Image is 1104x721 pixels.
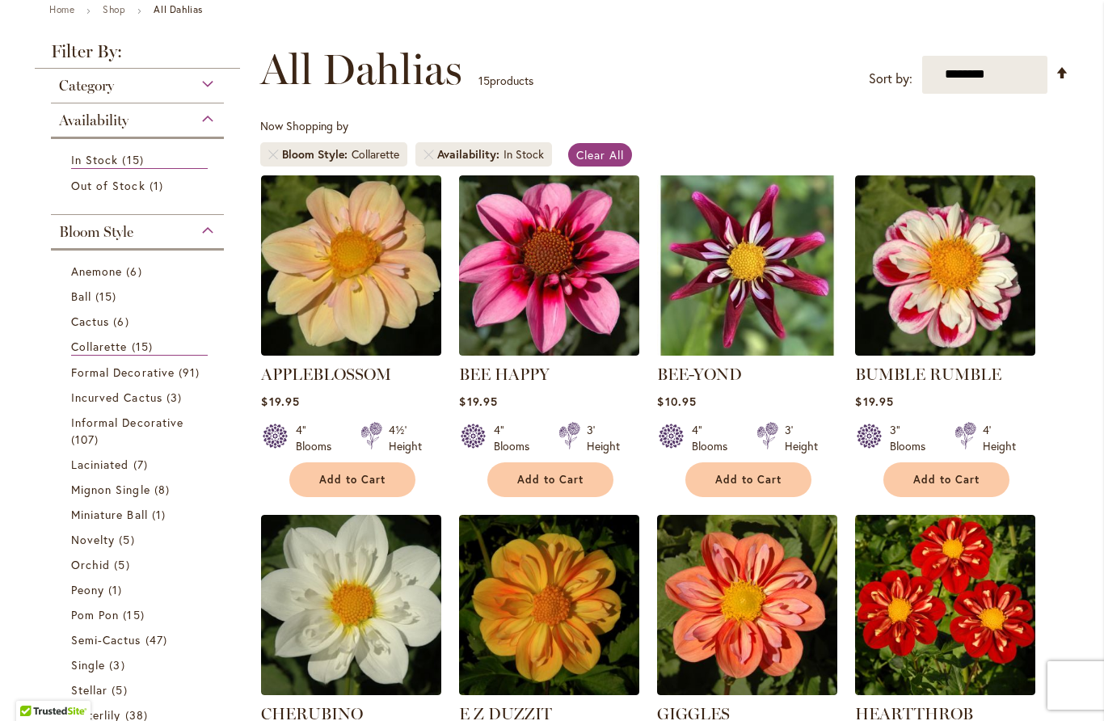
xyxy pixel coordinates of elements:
span: 15 [478,73,490,88]
span: Bloom Style [59,223,133,241]
a: Single 3 [71,656,208,673]
span: 3 [166,389,186,406]
span: Out of Stock [71,178,145,193]
p: products [478,68,533,94]
img: GIGGLES [657,515,837,695]
a: Orchid 5 [71,556,208,573]
a: Incurved Cactus 3 [71,389,208,406]
img: CHERUBINO [261,515,441,695]
span: Availability [59,112,129,129]
span: Availability [437,146,504,162]
span: $19.95 [459,394,497,409]
span: Orchid [71,557,110,572]
span: Incurved Cactus [71,390,162,405]
span: Informal Decorative [71,415,183,430]
a: In Stock 15 [71,151,208,169]
span: 107 [71,431,103,448]
a: Novelty 5 [71,531,208,548]
span: 6 [113,313,133,330]
div: 4" Blooms [296,422,341,454]
span: 1 [152,506,170,523]
span: Add to Cart [913,473,980,487]
div: 4" Blooms [494,422,539,454]
span: 15 [95,288,120,305]
span: Add to Cart [715,473,782,487]
a: Anemone 6 [71,263,208,280]
a: Remove Availability In Stock [423,150,433,159]
a: APPLEBLOSSOM [261,365,391,384]
a: HEARTTHROB [855,683,1035,698]
span: 15 [122,151,147,168]
span: 91 [179,364,204,381]
span: Category [59,77,114,95]
span: 47 [145,631,171,648]
a: APPLEBLOSSOM [261,344,441,359]
span: In Stock [71,152,118,167]
a: Mignon Single 8 [71,481,208,498]
div: Collarette [352,146,399,162]
span: Single [71,657,105,673]
span: 5 [119,531,138,548]
span: Ball [71,289,91,304]
a: Informal Decorative 107 [71,414,208,448]
img: APPLEBLOSSOM [261,175,441,356]
a: Stellar 5 [71,681,208,698]
a: Ball 15 [71,288,208,305]
span: 15 [123,606,148,623]
div: 3" Blooms [890,422,935,454]
a: Miniature Ball 1 [71,506,208,523]
button: Add to Cart [289,462,415,497]
span: $19.95 [261,394,299,409]
span: Clear All [576,147,624,162]
a: BEE-YOND [657,365,742,384]
a: Collarette 15 [71,338,208,356]
a: CHERUBINO [261,683,441,698]
a: BEE HAPPY [459,365,550,384]
span: Anemone [71,264,122,279]
span: $19.95 [855,394,893,409]
a: BEE-YOND [657,344,837,359]
span: 3 [109,656,129,673]
button: Add to Cart [685,462,811,497]
span: Add to Cart [517,473,584,487]
span: 8 [154,481,174,498]
a: BUMBLE RUMBLE [855,344,1035,359]
span: 1 [150,177,167,194]
span: 5 [112,681,131,698]
a: GIGGLES [657,683,837,698]
span: Now Shopping by [260,118,348,133]
div: 4½' Height [389,422,422,454]
span: Pom Pon [71,607,119,622]
a: Pom Pon 15 [71,606,208,623]
span: Collarette [71,339,128,354]
span: Formal Decorative [71,365,175,380]
div: 4" Blooms [692,422,737,454]
span: Cactus [71,314,109,329]
button: Add to Cart [883,462,1009,497]
span: 1 [108,581,126,598]
a: Clear All [568,143,632,167]
strong: Filter By: [35,43,240,69]
iframe: Launch Accessibility Center [12,664,57,709]
div: 4' Height [983,422,1016,454]
a: Cactus 6 [71,313,208,330]
span: Bloom Style [282,146,352,162]
span: $10.95 [657,394,696,409]
img: BEE HAPPY [459,175,639,356]
a: Home [49,3,74,15]
img: E Z DUZZIT [459,515,639,695]
img: HEARTTHROB [855,515,1035,695]
a: Semi-Cactus 47 [71,631,208,648]
span: Novelty [71,532,115,547]
span: Add to Cart [319,473,386,487]
div: 3' Height [785,422,818,454]
div: In Stock [504,146,544,162]
span: Laciniated [71,457,129,472]
span: Mignon Single [71,482,150,497]
a: Remove Bloom Style Collarette [268,150,278,159]
span: 5 [114,556,133,573]
div: 3' Height [587,422,620,454]
span: Stellar [71,682,107,698]
a: E Z DUZZIT [459,683,639,698]
a: Peony 1 [71,581,208,598]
